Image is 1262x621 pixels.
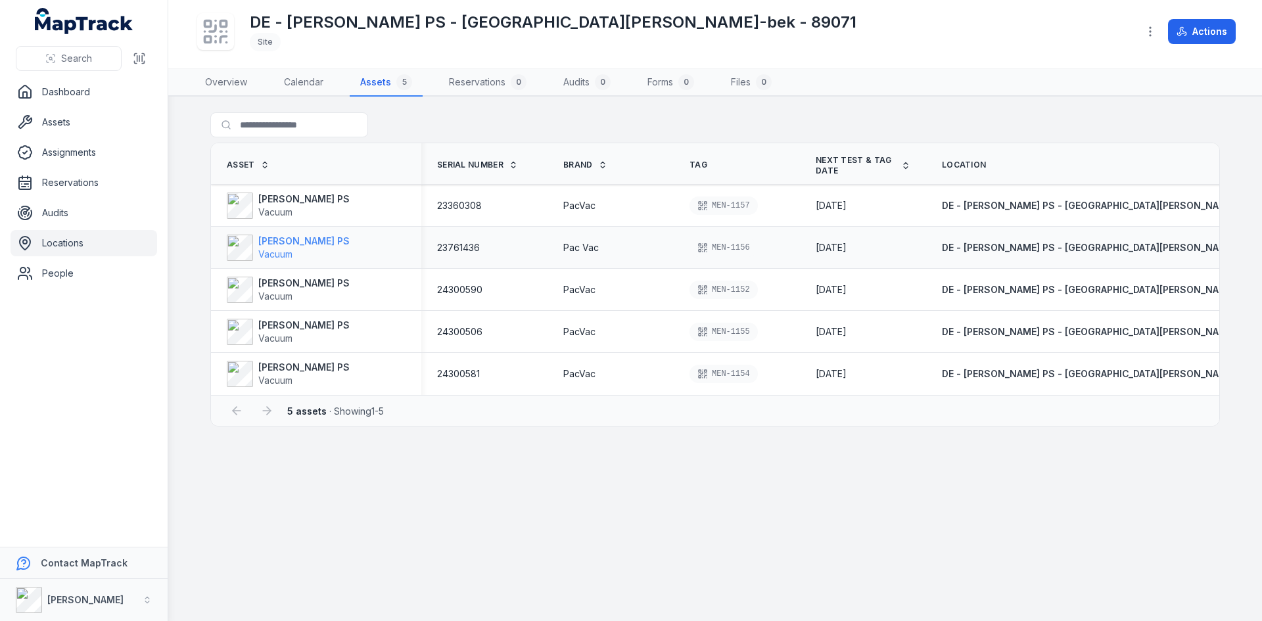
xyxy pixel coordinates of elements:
span: [DATE] [816,368,847,379]
span: · Showing 1 - 5 [287,405,384,417]
span: Next test & tag date [816,155,896,176]
time: 8/6/2025, 11:00:00 AM [816,241,847,254]
span: Location [942,160,986,170]
a: MapTrack [35,8,133,34]
span: [DATE] [816,200,847,211]
a: Brand [563,160,607,170]
span: Serial Number [437,160,503,170]
span: 24300506 [437,325,482,338]
strong: Contact MapTrack [41,557,128,568]
div: MEN-1156 [689,239,758,257]
a: Dashboard [11,79,157,105]
span: [DATE] [816,242,847,253]
span: Vacuum [258,290,292,302]
a: Audits0 [553,69,621,97]
div: Site [250,33,281,51]
span: Pac Vac [563,241,599,254]
span: [DATE] [816,284,847,295]
strong: [PERSON_NAME] PS [258,193,350,206]
span: Tag [689,160,707,170]
a: Calendar [273,69,334,97]
span: 23360308 [437,199,482,212]
div: MEN-1152 [689,281,758,299]
div: 0 [756,74,772,90]
strong: 5 assets [287,405,327,417]
a: [PERSON_NAME] PSVacuum [227,193,350,219]
strong: [PERSON_NAME] PS [258,319,350,332]
a: Assets5 [350,69,423,97]
div: 5 [396,74,412,90]
div: MEN-1157 [689,196,758,215]
span: PacVac [563,367,596,380]
time: 2/6/2026, 10:25:00 AM [816,325,847,338]
a: Files0 [720,69,782,97]
a: [PERSON_NAME] PSVacuum [227,277,350,303]
strong: [PERSON_NAME] PS [258,277,350,290]
time: 8/6/2026, 10:25:00 AM [816,283,847,296]
a: Next test & tag date [816,155,910,176]
a: [PERSON_NAME] PSVacuum [227,235,350,261]
a: Forms0 [637,69,705,97]
button: Actions [1168,19,1236,44]
a: Assets [11,109,157,135]
span: 24300581 [437,367,480,380]
a: [PERSON_NAME] PSVacuum [227,319,350,345]
span: PacVac [563,199,596,212]
strong: [PERSON_NAME] [47,594,124,605]
a: Overview [195,69,258,97]
span: Vacuum [258,375,292,386]
a: Reservations [11,170,157,196]
strong: [PERSON_NAME] PS [258,361,350,374]
h1: DE - [PERSON_NAME] PS - [GEOGRAPHIC_DATA][PERSON_NAME]-bek - 89071 [250,12,856,33]
span: PacVac [563,325,596,338]
div: MEN-1154 [689,365,758,383]
span: 24300590 [437,283,482,296]
a: Assignments [11,139,157,166]
a: Asset [227,160,269,170]
span: [DATE] [816,326,847,337]
span: 23761436 [437,241,480,254]
span: Vacuum [258,206,292,218]
button: Search [16,46,122,71]
span: Asset [227,160,255,170]
div: 0 [595,74,611,90]
strong: [PERSON_NAME] PS [258,235,350,248]
a: Serial Number [437,160,518,170]
span: Vacuum [258,333,292,344]
span: Search [61,52,92,65]
a: People [11,260,157,287]
a: [PERSON_NAME] PSVacuum [227,361,350,387]
div: 0 [678,74,694,90]
div: MEN-1155 [689,323,758,341]
div: 0 [511,74,526,90]
time: 2/6/2026, 12:25:00 AM [816,199,847,212]
span: Vacuum [258,248,292,260]
a: Locations [11,230,157,256]
a: Reservations0 [438,69,537,97]
time: 2/6/2026, 10:25:00 AM [816,367,847,380]
span: Brand [563,160,593,170]
a: Audits [11,200,157,226]
span: PacVac [563,283,596,296]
